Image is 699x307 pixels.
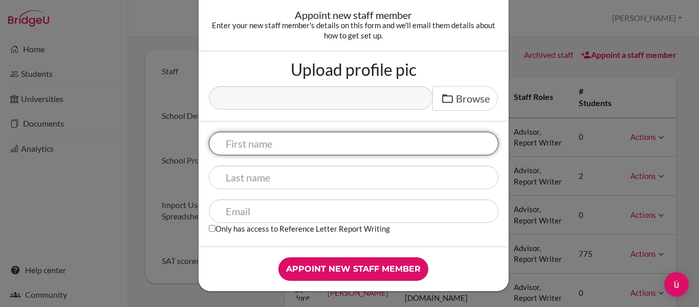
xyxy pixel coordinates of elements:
[209,20,498,40] div: Enter your new staff member's details on this form and we'll email them details about how to get ...
[209,225,215,232] input: Only has access to Reference Letter Report Writing
[664,272,689,297] div: Open Intercom Messenger
[278,257,428,281] input: Appoint new staff member
[209,199,498,223] input: Email
[209,132,498,155] input: First name
[209,223,390,234] label: Only has access to Reference Letter Report Writing
[456,92,490,105] span: Browse
[291,62,417,78] label: Upload profile pic
[209,166,498,189] input: Last name
[209,10,498,20] div: Appoint new staff member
